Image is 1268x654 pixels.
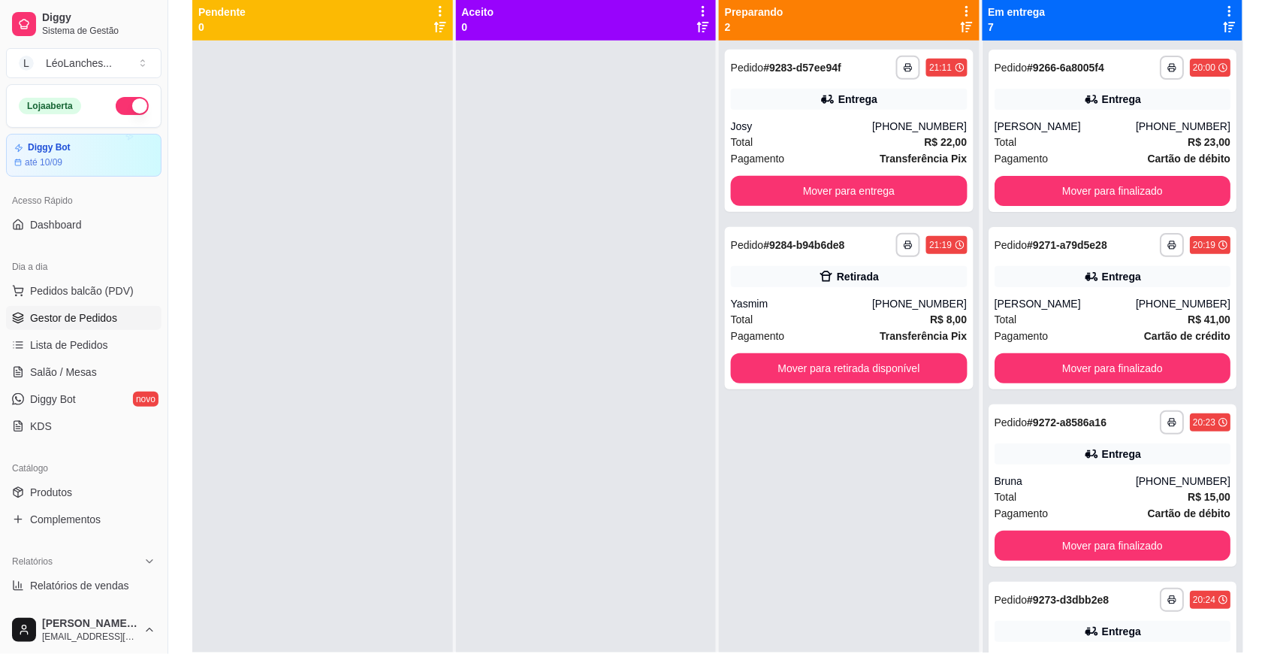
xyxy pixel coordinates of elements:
div: Yasmim [731,296,872,311]
div: Entrega [1102,92,1141,107]
a: Dashboard [6,213,162,237]
div: Loja aberta [19,98,81,114]
span: Pagamento [995,505,1049,522]
div: Entrega [1102,447,1141,462]
div: [PHONE_NUMBER] [872,296,967,311]
span: Pedido [995,62,1028,74]
div: [PERSON_NAME] [995,119,1136,134]
span: Lista de Pedidos [30,338,108,353]
strong: Cartão de crédito [1144,330,1230,342]
div: Retirada [837,269,879,284]
strong: R$ 15,00 [1188,491,1230,503]
strong: # 9266-6a8005f4 [1027,62,1104,74]
a: KDS [6,414,162,438]
strong: R$ 41,00 [1188,313,1230,325]
span: KDS [30,419,52,434]
span: Gestor de Pedidos [30,310,117,325]
button: Mover para finalizado [995,353,1231,383]
div: 21:19 [929,239,952,251]
div: 21:11 [929,62,952,74]
p: Em entrega [989,5,1046,20]
strong: Transferência Pix [880,330,968,342]
p: Preparando [725,5,783,20]
span: Relatórios de vendas [30,578,129,593]
div: 20:24 [1193,594,1215,606]
div: [PHONE_NUMBER] [872,119,967,134]
a: Diggy Botaté 10/09 [6,134,162,177]
a: Salão / Mesas [6,360,162,384]
button: [PERSON_NAME] geral[EMAIL_ADDRESS][DOMAIN_NAME] [6,612,162,648]
a: Relatórios de vendas [6,574,162,598]
span: Sistema de Gestão [42,25,155,37]
span: L [19,56,34,71]
span: Pagamento [731,328,785,344]
a: Relatório de clientes [6,601,162,625]
div: Entrega [838,92,877,107]
a: DiggySistema de Gestão [6,6,162,42]
span: Produtos [30,485,72,500]
span: Dashboard [30,217,82,232]
article: até 10/09 [25,156,62,168]
p: Pendente [198,5,246,20]
div: Dia a dia [6,255,162,279]
button: Alterar Status [116,97,149,115]
p: Aceito [462,5,494,20]
div: Catálogo [6,456,162,480]
a: Produtos [6,480,162,504]
div: [PHONE_NUMBER] [1136,119,1230,134]
div: [PHONE_NUMBER] [1136,296,1230,311]
span: Pagamento [995,150,1049,167]
p: 0 [462,20,494,35]
strong: # 9271-a79d5e28 [1027,239,1107,251]
span: Total [731,134,753,150]
span: [PERSON_NAME] geral [42,617,137,631]
span: Pedido [995,416,1028,428]
span: Pedido [995,594,1028,606]
button: Mover para finalizado [995,176,1231,206]
button: Mover para retirada disponível [731,353,968,383]
p: 2 [725,20,783,35]
div: 20:00 [1193,62,1215,74]
div: [PERSON_NAME] [995,296,1136,311]
div: Josy [731,119,872,134]
div: Acesso Rápido [6,189,162,213]
span: Total [995,134,1017,150]
strong: R$ 23,00 [1188,136,1230,148]
button: Mover para entrega [731,176,968,206]
strong: Transferência Pix [880,153,968,165]
div: 20:23 [1193,416,1215,428]
article: Diggy Bot [28,142,71,153]
span: [EMAIL_ADDRESS][DOMAIN_NAME] [42,631,137,643]
span: Relatórios [12,556,53,568]
span: Total [995,311,1017,328]
a: Complementos [6,507,162,531]
span: Total [731,311,753,328]
div: Bruna [995,474,1136,489]
button: Select a team [6,48,162,78]
strong: R$ 22,00 [925,136,968,148]
a: Lista de Pedidos [6,333,162,357]
button: Mover para finalizado [995,531,1231,561]
span: Pedidos balcão (PDV) [30,283,134,298]
span: Pedido [731,62,764,74]
span: Pedido [995,239,1028,251]
strong: Cartão de débito [1148,153,1230,165]
strong: R$ 8,00 [930,313,967,325]
strong: Cartão de débito [1148,507,1230,519]
a: Diggy Botnovo [6,387,162,411]
span: Complementos [30,512,101,527]
strong: # 9272-a8586a16 [1027,416,1106,428]
div: Entrega [1102,269,1141,284]
strong: # 9283-d57ee94f [764,62,842,74]
p: 0 [198,20,246,35]
strong: # 9273-d3dbb2e8 [1027,594,1109,606]
span: Pagamento [731,150,785,167]
span: Total [995,489,1017,505]
strong: # 9284-b94b6de8 [764,239,845,251]
div: [PHONE_NUMBER] [1136,474,1230,489]
span: Pedido [731,239,764,251]
span: Pagamento [995,328,1049,344]
p: 7 [989,20,1046,35]
span: Diggy [42,11,155,25]
div: 20:19 [1193,239,1215,251]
